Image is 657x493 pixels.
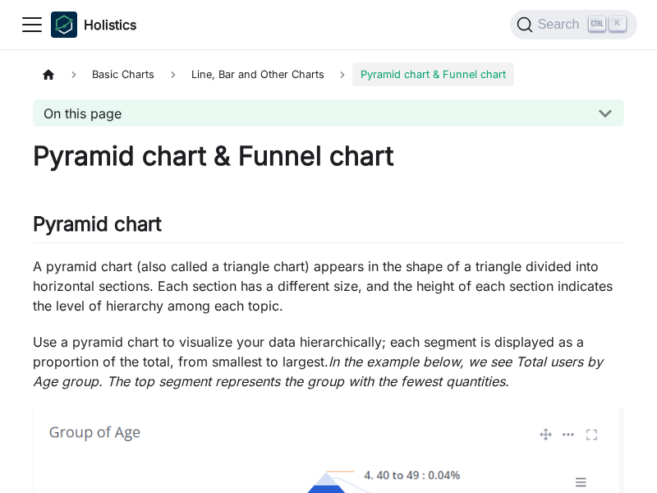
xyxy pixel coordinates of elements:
[609,16,626,31] kbd: K
[33,212,624,243] h2: Pyramid chart
[84,15,136,35] b: Holistics
[20,12,44,37] button: Toggle navigation bar
[33,62,624,86] nav: Breadcrumbs
[33,140,624,173] h1: Pyramid chart & Funnel chart
[51,12,77,38] img: Holistics
[510,10,637,39] button: Search (Ctrl+K)
[352,62,514,86] span: Pyramid chart & Funnel chart
[51,12,136,38] a: HolisticsHolistics
[84,62,163,86] span: Basic Charts
[33,332,624,391] p: Use a pyramid chart to visualize your data hierarchically; each segment is displayed as a proport...
[33,99,624,127] button: On this page
[33,256,624,316] p: A pyramid chart (also called a triangle chart) appears in the shape of a triangle divided into ho...
[33,62,64,86] a: Home page
[183,62,333,86] span: Line, Bar and Other Charts
[533,17,590,32] span: Search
